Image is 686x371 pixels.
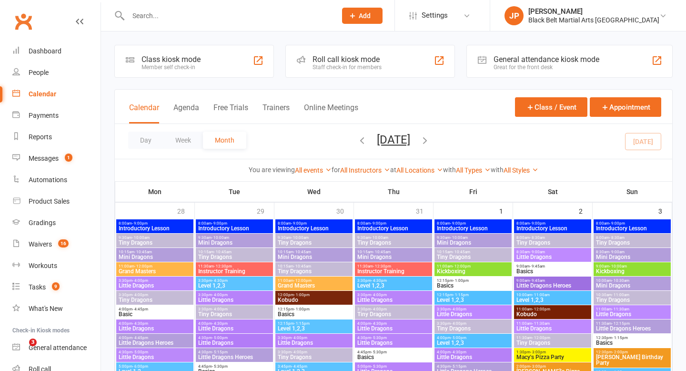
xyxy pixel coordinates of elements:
span: 12:30pm [595,350,669,354]
span: 4:45pm [198,364,271,369]
span: - 10:00am [212,236,229,240]
span: 3:30pm [436,307,510,311]
span: Little Dragons [118,354,192,360]
button: [DATE] [377,133,410,146]
span: - 1:15pm [453,293,469,297]
div: Calendar [29,90,56,98]
span: 3:30pm [118,293,192,297]
button: Calendar [129,103,159,124]
span: Little Dragons [198,297,271,303]
span: - 10:45am [214,250,232,254]
span: - 12:00pm [134,264,152,268]
span: 3:30pm [357,307,430,311]
span: 9 [52,282,60,290]
span: 10:15am [357,250,430,254]
span: Tiny Dragons [357,311,430,317]
span: - 12:30pm [214,264,232,268]
span: - 4:45pm [132,307,148,311]
span: - 4:30pm [451,350,466,354]
span: Little Dragons [118,283,192,289]
span: - 10:00am [450,236,468,240]
span: 8:30am [595,250,669,254]
span: Grand Masters [277,283,351,289]
span: 8:00am [198,221,271,226]
div: Class kiosk mode [141,55,201,64]
span: - 12:00pm [293,278,312,283]
span: - 4:45pm [132,336,148,340]
button: Class / Event [515,97,587,117]
button: Appointment [590,97,661,117]
div: 31 [416,203,433,218]
span: Level 1,2,3 [198,283,271,289]
span: - 9:45am [530,278,545,283]
span: Little Dragons Heroes [198,354,271,360]
div: Reports [29,133,52,141]
th: Thu [354,182,434,202]
th: Sat [513,182,593,202]
span: 3:45pm [277,364,351,369]
span: - 1:15pm [612,336,628,340]
span: - 1:00pm [294,307,310,311]
span: 4:30pm [198,350,271,354]
span: - 1:00pm [453,278,469,283]
span: - 9:00pm [371,221,386,226]
span: Kickboxing [436,268,510,274]
div: JP [504,6,524,25]
span: Introductory Lesson [118,226,192,231]
div: Waivers [29,240,52,248]
span: - 12:30pm [373,264,391,268]
span: Basic [118,311,192,317]
span: - 5:00pm [212,336,228,340]
span: 9:30am [277,236,351,240]
div: Roll call kiosk mode [313,55,382,64]
span: 11:30am [357,264,430,268]
span: Tiny Dragons [198,254,271,260]
span: 11:30am [516,336,589,340]
span: 12:15pm [436,278,510,283]
span: Tiny Dragons [118,240,192,246]
span: 3 [29,339,37,346]
span: 9:00am [516,264,589,268]
span: 8:00am [595,236,669,240]
span: 3:30pm [198,293,271,297]
span: Mini Dragons [277,254,351,260]
span: 8:00am [516,221,589,226]
span: 11:00am [595,307,669,311]
div: Great for the front desk [494,64,599,71]
span: Little Dragons [118,326,192,331]
span: Little Dragons [516,254,589,260]
span: - 10:45am [293,250,311,254]
span: 1:30pm [516,350,589,354]
span: Little Dragons Heroes [595,326,669,331]
span: Mini Dragons [118,254,192,260]
span: - 9:00pm [530,221,545,226]
span: 12:15pm [436,293,510,297]
span: Introductory Lesson [516,226,589,231]
span: - 2:00pm [612,350,628,354]
a: Clubworx [11,10,35,33]
span: 16 [58,239,69,247]
span: - 9:00pm [609,221,625,226]
span: Tiny Dragons [436,254,510,260]
span: - 1:15pm [294,321,310,326]
span: Little Dragons Heroes [118,340,192,346]
span: - 10:00am [371,236,388,240]
span: Tiny Dragons [357,240,430,246]
span: 10:15am [277,264,351,268]
span: Tiny Dragons [118,297,192,303]
th: Wed [274,182,354,202]
span: Add [359,12,371,20]
span: 11:00am [118,264,192,268]
a: Calendar [12,83,101,105]
span: Tiny Dragons [595,240,669,246]
span: Kobudo [277,297,351,303]
span: 8:00am [516,236,589,240]
span: 11:00am [436,264,510,268]
span: 11:30am [198,264,271,268]
span: - 5:00pm [451,336,466,340]
span: 8:00am [595,221,669,226]
input: Search... [125,9,330,22]
span: Tiny Dragons [516,240,589,246]
div: 3 [658,203,672,218]
span: - 11:00am [532,293,550,297]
